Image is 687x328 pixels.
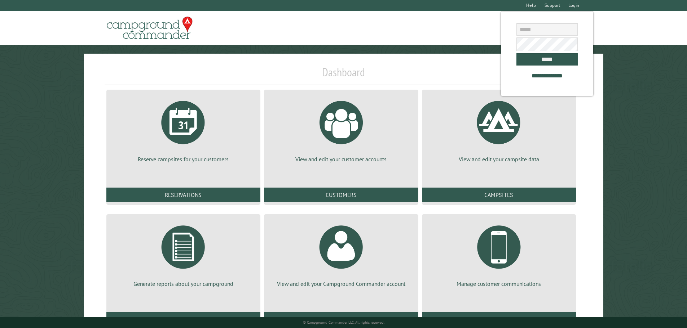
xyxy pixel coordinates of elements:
[115,280,252,288] p: Generate reports about your campground
[273,95,409,163] a: View and edit your customer accounts
[105,65,583,85] h1: Dashboard
[105,14,195,42] img: Campground Commander
[273,155,409,163] p: View and edit your customer accounts
[273,280,409,288] p: View and edit your Campground Commander account
[264,188,418,202] a: Customers
[422,312,576,327] a: Communications
[303,320,384,325] small: © Campground Commander LLC. All rights reserved.
[106,312,260,327] a: Reports
[422,188,576,202] a: Campsites
[431,155,567,163] p: View and edit your campsite data
[431,280,567,288] p: Manage customer communications
[106,188,260,202] a: Reservations
[431,220,567,288] a: Manage customer communications
[431,95,567,163] a: View and edit your campsite data
[115,220,252,288] a: Generate reports about your campground
[273,220,409,288] a: View and edit your Campground Commander account
[115,95,252,163] a: Reserve campsites for your customers
[264,312,418,327] a: Account
[115,155,252,163] p: Reserve campsites for your customers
